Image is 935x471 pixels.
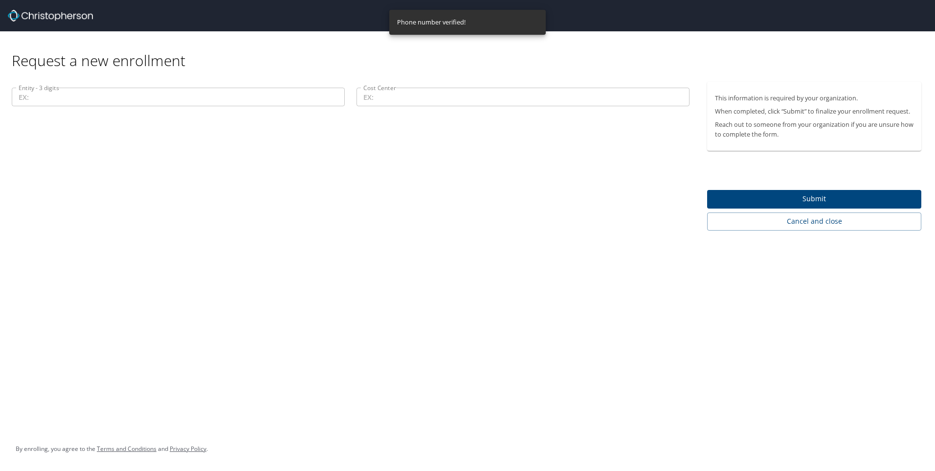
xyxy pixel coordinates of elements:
input: EX: [12,88,345,106]
img: cbt logo [8,10,93,22]
span: Submit [715,193,913,205]
div: By enrolling, you agree to the and . [16,437,208,461]
p: Reach out to someone from your organization if you are unsure how to complete the form. [715,120,913,139]
p: This information is required by your organization. [715,94,913,103]
div: Phone number verified! [397,13,466,32]
span: Cancel and close [715,215,913,228]
input: EX: [356,88,690,106]
button: Submit [707,190,921,209]
p: When completed, click “Submit” to finalize your enrollment request. [715,107,913,116]
a: Privacy Policy [170,445,206,453]
div: Request a new enrollment [12,31,929,70]
a: Terms and Conditions [97,445,156,453]
button: Cancel and close [707,212,921,231]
